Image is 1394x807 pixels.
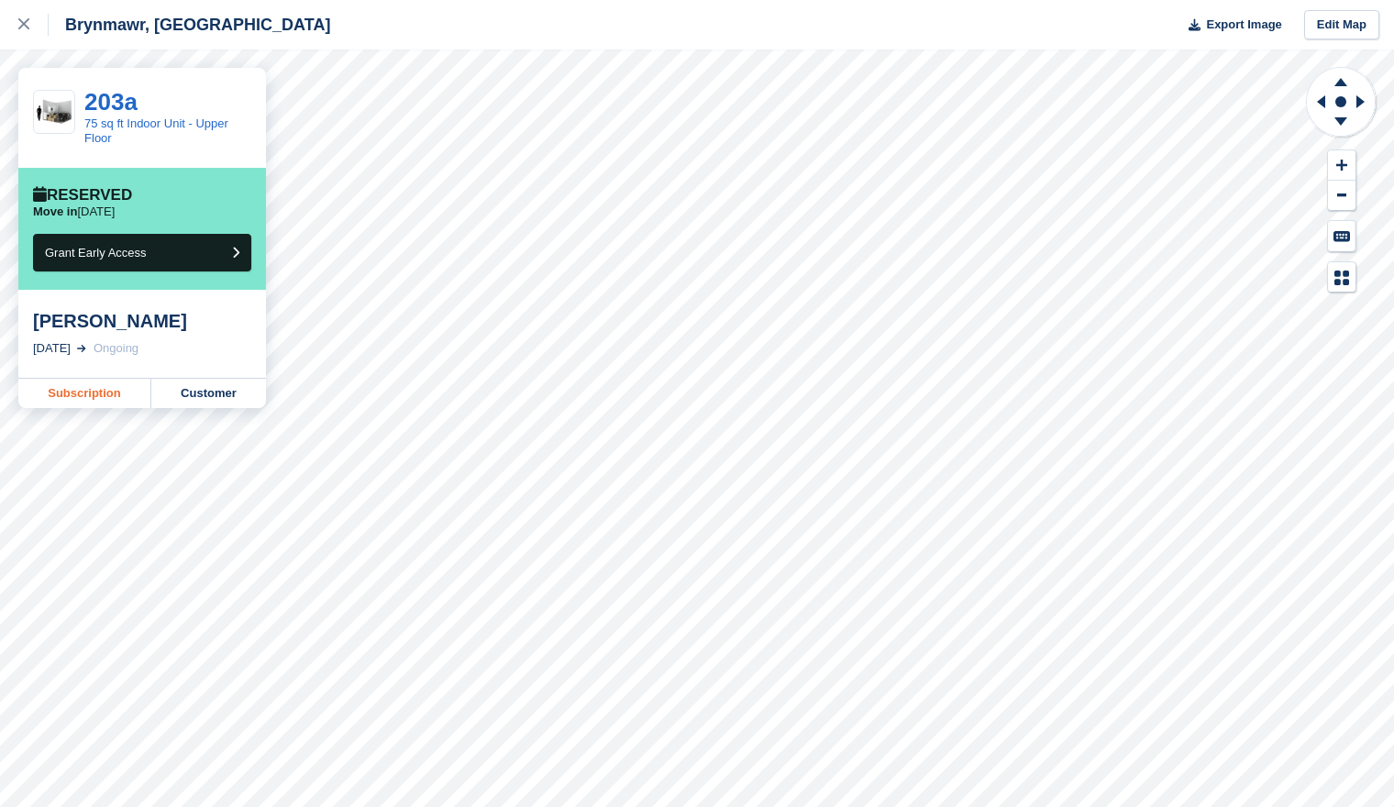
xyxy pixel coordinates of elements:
button: Zoom Out [1328,181,1355,211]
div: Reserved [33,186,132,205]
div: [PERSON_NAME] [33,310,251,332]
div: Ongoing [94,339,138,358]
a: Subscription [18,379,151,408]
img: arrow-right-light-icn-cde0832a797a2874e46488d9cf13f60e5c3a73dbe684e267c42b8395dfbc2abf.svg [77,345,86,352]
div: Brynmawr, [GEOGRAPHIC_DATA] [49,14,330,36]
a: Edit Map [1304,10,1379,40]
span: Move in [33,205,77,218]
button: Keyboard Shortcuts [1328,221,1355,251]
p: [DATE] [33,205,115,219]
button: Export Image [1178,10,1282,40]
button: Zoom In [1328,150,1355,181]
a: Customer [151,379,266,408]
a: 203a [84,88,138,116]
img: 75-sqft-unit.jpg [34,96,74,127]
a: 75 sq ft Indoor Unit - Upper Floor [84,116,228,145]
button: Map Legend [1328,262,1355,293]
button: Grant Early Access [33,234,251,271]
div: [DATE] [33,339,71,358]
span: Export Image [1206,16,1281,34]
span: Grant Early Access [45,246,147,260]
